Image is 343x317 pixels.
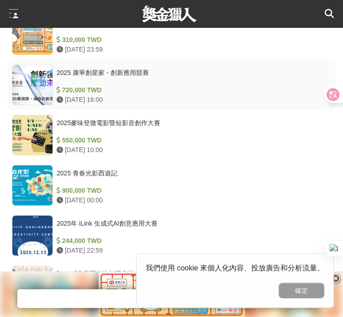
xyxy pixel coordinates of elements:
[57,35,327,45] div: 310,000 TWD
[99,264,245,310] img: b8fb364a-1126-4c00-bbce-b582c67468b3.png
[57,45,327,54] div: [DATE] 23:59
[57,186,327,195] div: 900,000 TWD
[7,160,336,211] a: 2025 青春光影西遊記 900,000 TWD [DATE] 00:00
[57,195,327,205] div: [DATE] 00:00
[57,169,327,186] div: 2025 青春光影西遊記
[57,236,327,246] div: 244,000 TWD
[7,60,336,110] a: 2025 康寧創星家 - 創新應用競賽 720,000 TWD [DATE] 16:00
[57,85,327,95] div: 720,000 TWD
[57,219,327,236] div: 2025年 iLink 生成式AI創意應用大賽
[57,136,327,145] div: 550,000 TWD
[7,10,336,60] a: 玩轉AI 引領未來 2025臺灣中小企業銀行校園金融科技創意挑戰賽 310,000 TWD [DATE] 23:59
[28,294,308,303] p: 安裝獎金獵人至主畫面
[57,95,327,105] div: [DATE] 16:00
[57,246,327,255] div: [DATE] 22:59
[7,110,336,160] a: 2025麥味登微電影暨短影音創作大賽 550,000 TWD [DATE] 10:00
[57,118,327,136] div: 2025麥味登微電影暨短影音創作大賽
[57,68,327,85] div: 2025 康寧創星家 - 創新應用競賽
[7,211,336,261] a: 2025年 iLink 生成式AI創意應用大賽 244,000 TWD [DATE] 22:59
[279,283,324,298] button: 確定
[57,145,327,155] div: [DATE] 10:00
[146,264,324,272] span: 我們使用 cookie 來個人化內容、投放廣告和分析流量。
